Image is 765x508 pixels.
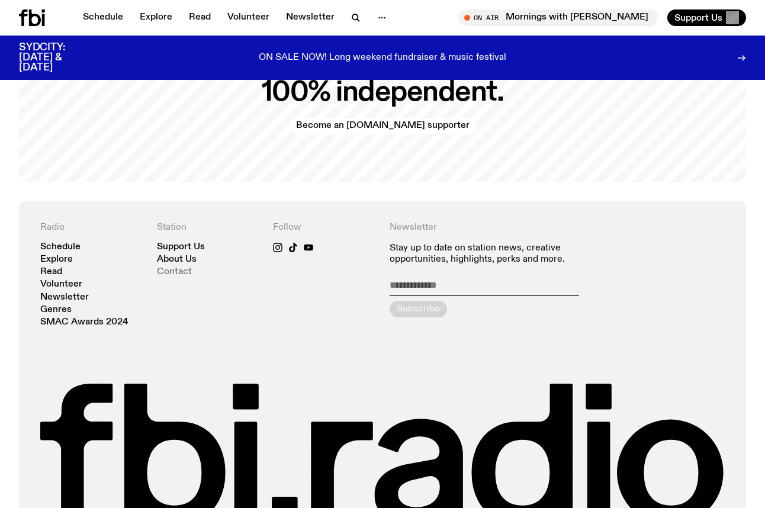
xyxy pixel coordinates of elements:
[40,293,89,302] a: Newsletter
[390,243,608,265] p: Stay up to date on station news, creative opportunities, highlights, perks and more.
[390,222,608,233] h4: Newsletter
[220,9,277,26] a: Volunteer
[289,118,477,134] a: Become an [DOMAIN_NAME] supporter
[157,243,205,252] a: Support Us
[262,79,504,106] h2: 100% independent.
[76,9,130,26] a: Schedule
[40,306,72,314] a: Genres
[182,9,218,26] a: Read
[273,222,375,233] h4: Follow
[40,255,73,264] a: Explore
[40,268,62,276] a: Read
[667,9,746,26] button: Support Us
[157,255,197,264] a: About Us
[157,222,259,233] h4: Station
[40,280,82,289] a: Volunteer
[40,318,128,327] a: SMAC Awards 2024
[133,9,179,26] a: Explore
[390,301,447,317] button: Subscribe
[157,268,192,276] a: Contact
[259,53,506,63] p: ON SALE NOW! Long weekend fundraiser & music festival
[458,9,658,26] button: On AirMornings with [PERSON_NAME]
[674,12,722,23] span: Support Us
[40,243,81,252] a: Schedule
[279,9,342,26] a: Newsletter
[40,222,143,233] h4: Radio
[19,43,95,73] h3: SYDCITY: [DATE] & [DATE]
